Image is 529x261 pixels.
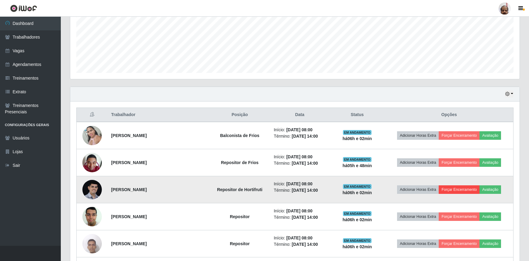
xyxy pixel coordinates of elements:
button: Adicionar Horas Extra [397,239,439,248]
li: Término: [274,241,326,248]
button: Adicionar Horas Extra [397,158,439,167]
button: Avaliação [479,158,501,167]
time: [DATE] 14:00 [292,188,318,193]
span: EM ANDAMENTO [343,238,372,243]
button: Adicionar Horas Extra [397,131,439,140]
span: EM ANDAMENTO [343,130,372,135]
th: Data [270,108,329,122]
time: [DATE] 14:00 [292,161,318,166]
time: [DATE] 14:00 [292,242,318,247]
li: Término: [274,214,326,221]
th: Opções [385,108,513,122]
strong: há 06 h e 02 min [343,190,372,195]
time: [DATE] 08:00 [286,235,313,240]
button: Forçar Encerramento [439,239,479,248]
button: Forçar Encerramento [439,185,479,194]
img: CoreUI Logo [10,5,37,12]
strong: há 05 h e 48 min [343,163,372,168]
time: [DATE] 08:00 [286,181,313,186]
button: Forçar Encerramento [439,158,479,167]
strong: há 06 h e 02 min [343,244,372,249]
li: Início: [274,235,326,241]
strong: [PERSON_NAME] [111,241,147,246]
button: Adicionar Horas Extra [397,185,439,194]
strong: Balconista de Frios [220,133,259,138]
img: 1602822418188.jpeg [82,204,102,229]
li: Início: [274,127,326,133]
th: Posição [209,108,270,122]
button: Avaliação [479,185,501,194]
img: 1746972058547.jpeg [82,231,102,256]
li: Início: [274,154,326,160]
button: Forçar Encerramento [439,131,479,140]
strong: Repositor de Hortifruti [217,187,262,192]
img: 1702328329487.jpeg [82,122,102,148]
time: [DATE] 14:00 [292,134,318,139]
th: Status [329,108,385,122]
button: Adicionar Horas Extra [397,212,439,221]
time: [DATE] 14:00 [292,215,318,220]
th: Trabalhador [107,108,209,122]
button: Avaliação [479,239,501,248]
li: Término: [274,133,326,139]
strong: Repositor [230,214,250,219]
strong: [PERSON_NAME] [111,133,147,138]
strong: Repositor de Frios [221,160,259,165]
span: EM ANDAMENTO [343,211,372,216]
strong: Repositor [230,241,250,246]
span: EM ANDAMENTO [343,157,372,162]
button: Avaliação [479,131,501,140]
time: [DATE] 08:00 [286,154,313,159]
li: Início: [274,208,326,214]
li: Término: [274,187,326,194]
button: Avaliação [479,212,501,221]
li: Término: [274,160,326,167]
li: Início: [274,181,326,187]
img: 1650455423616.jpeg [82,149,102,175]
strong: [PERSON_NAME] [111,187,147,192]
strong: há 06 h e 02 min [343,217,372,222]
strong: [PERSON_NAME] [111,214,147,219]
span: EM ANDAMENTO [343,184,372,189]
strong: há 06 h e 02 min [343,136,372,141]
img: 1754654959854.jpeg [82,180,102,199]
button: Forçar Encerramento [439,212,479,221]
strong: [PERSON_NAME] [111,160,147,165]
time: [DATE] 08:00 [286,127,313,132]
time: [DATE] 08:00 [286,208,313,213]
